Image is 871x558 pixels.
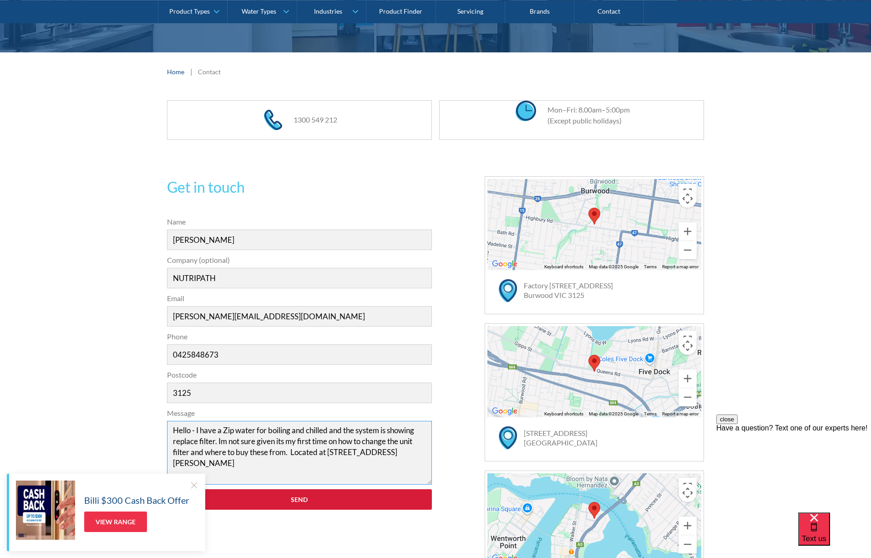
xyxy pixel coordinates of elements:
[679,184,697,202] button: Toggle fullscreen view
[490,258,520,270] img: Google
[314,7,342,15] div: Industries
[679,478,697,496] button: Toggle fullscreen view
[644,411,657,416] a: Terms (opens in new tab)
[679,535,697,553] button: Zoom out
[679,484,697,502] button: Map camera controls
[294,115,337,124] a: 1300 549 212
[679,331,697,349] button: Toggle fullscreen view
[499,426,517,450] img: map marker icon
[544,411,583,417] button: Keyboard shortcuts
[662,264,699,269] a: Report a map error
[679,241,697,259] button: Zoom out
[167,255,432,266] label: Company (optional)
[679,369,697,388] button: Zoom in
[544,264,583,270] button: Keyboard shortcuts
[679,388,697,406] button: Zoom out
[538,104,630,126] div: Mon–Fri: 8.00am–5:00pm (Except public holidays)
[167,216,432,227] label: Name
[167,331,432,342] label: Phone
[242,7,276,15] div: Water Types
[84,493,189,507] h5: Billi $300 Cash Back Offer
[589,264,638,269] span: Map data ©2025 Google
[167,67,184,77] a: Home
[198,67,221,77] div: Contact
[162,216,436,519] form: Contact Form
[499,279,517,302] img: map marker icon
[588,208,600,225] div: Map pin
[516,101,536,121] img: clock icon
[490,258,520,270] a: Open this area in Google Maps (opens a new window)
[662,411,699,416] a: Report a map error
[167,369,432,380] label: Postcode
[167,489,432,510] input: Send
[490,405,520,417] img: Google
[167,293,432,304] label: Email
[169,7,210,15] div: Product Types
[588,502,600,519] div: Map pin
[679,189,697,208] button: Map camera controls
[189,66,193,77] div: |
[84,512,147,532] a: View Range
[679,222,697,241] button: Zoom in
[679,517,697,535] button: Zoom in
[490,405,520,417] a: Open this area in Google Maps (opens a new window)
[588,355,600,372] div: Map pin
[16,481,75,540] img: Billi $300 Cash Back Offer
[524,429,598,447] a: [STREET_ADDRESS][GEOGRAPHIC_DATA]
[798,512,871,558] iframe: podium webchat widget bubble
[644,264,657,269] a: Terms (opens in new tab)
[589,411,638,416] span: Map data ©2025 Google
[524,281,613,299] a: Factory [STREET_ADDRESS]Burwood VIC 3125
[167,176,432,198] h2: Get in touch
[679,337,697,355] button: Map camera controls
[264,110,282,130] img: phone icon
[716,415,871,524] iframe: podium webchat widget prompt
[167,408,432,419] label: Message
